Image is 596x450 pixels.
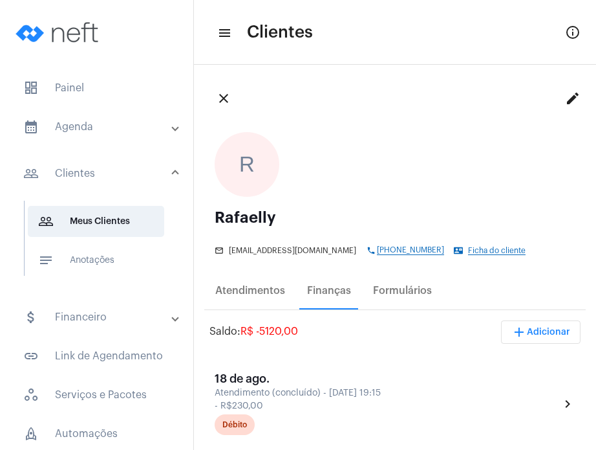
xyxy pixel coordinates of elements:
[377,246,444,255] span: [PHONE_NUMBER]
[38,253,54,268] mat-icon: sidenav icon
[13,341,180,372] span: Link de Agendamento
[23,166,39,181] mat-icon: sidenav icon
[511,328,570,337] span: Adicionar
[307,285,351,297] div: Finanças
[240,326,298,337] span: R$ -5120,00
[23,348,39,364] mat-icon: sidenav icon
[215,132,279,197] div: R
[8,194,193,294] div: sidenav iconClientes
[215,210,575,225] div: Rafaelly
[560,396,575,412] mat-icon: chevron_right
[222,421,247,429] div: Débito
[217,25,230,41] mat-icon: sidenav icon
[373,285,432,297] div: Formulários
[215,401,557,411] div: - R$230,00
[23,309,39,325] mat-icon: sidenav icon
[209,326,298,337] div: Saldo:
[23,426,39,442] span: sidenav icon
[23,119,173,135] mat-panel-title: Agenda
[247,22,313,43] span: Clientes
[565,25,580,40] mat-icon: Info
[28,206,164,237] span: Meus Clientes
[13,379,180,411] span: Serviços e Pacotes
[501,321,580,344] button: Adicionar
[565,91,580,106] mat-icon: edit
[13,418,180,449] span: Automações
[23,80,39,96] span: sidenav icon
[28,245,164,276] span: Anotações
[511,324,527,340] mat-icon: add
[13,73,180,104] span: Painel
[367,246,377,255] mat-icon: phone
[216,91,231,106] mat-icon: close
[8,111,193,142] mat-expansion-panel-header: sidenav iconAgenda
[468,247,526,255] span: Ficha do cliente
[215,246,225,255] mat-icon: mail_outline
[38,214,54,229] mat-icon: sidenav icon
[215,388,557,398] div: Atendimento (concluído) - [DATE] 19:15
[23,309,173,325] mat-panel-title: Financeiro
[23,119,39,135] mat-icon: sidenav icon
[8,153,193,194] mat-expansion-panel-header: sidenav iconClientes
[23,166,173,181] mat-panel-title: Clientes
[8,302,193,333] mat-expansion-panel-header: sidenav iconFinanceiro
[215,285,285,297] div: Atendimentos
[560,19,586,45] button: Info
[229,247,356,255] span: [EMAIL_ADDRESS][DOMAIN_NAME]
[215,372,560,385] div: 18 de ago.
[23,387,39,403] span: sidenav icon
[10,6,107,58] img: logo-neft-novo-2.png
[454,246,464,255] mat-icon: contact_mail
